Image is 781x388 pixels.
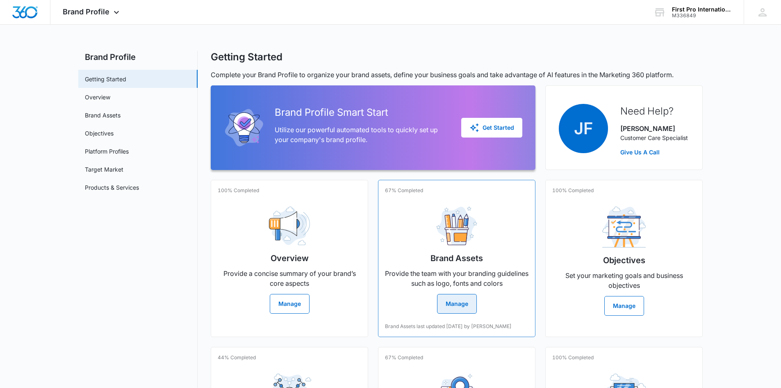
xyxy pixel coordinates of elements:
[218,187,259,194] p: 100% Completed
[385,187,423,194] p: 67% Completed
[218,354,256,361] p: 44% Completed
[378,180,535,337] a: 67% CompletedBrand AssetsProvide the team with your branding guidelines such as logo, fonts and c...
[559,104,608,153] span: JF
[85,147,129,156] a: Platform Profiles
[620,124,688,133] p: [PERSON_NAME]
[271,252,309,264] h2: Overview
[469,123,514,133] div: Get Started
[620,133,688,142] p: Customer Care Specialist
[552,354,594,361] p: 100% Completed
[85,111,121,119] a: Brand Assets
[85,93,110,101] a: Overview
[218,269,361,288] p: Provide a concise summary of your brand’s core aspects
[85,165,123,174] a: Target Market
[672,13,732,18] div: account id
[672,6,732,13] div: account name
[270,294,310,314] button: Manage
[552,187,594,194] p: 100% Completed
[85,75,126,83] a: Getting Started
[78,51,198,63] h2: Brand Profile
[620,148,688,156] a: Give Us A Call
[552,271,696,290] p: Set your marketing goals and business objectives
[385,354,423,361] p: 67% Completed
[604,296,644,316] button: Manage
[385,269,528,288] p: Provide the team with your branding guidelines such as logo, fonts and colors
[275,105,448,120] h2: Brand Profile Smart Start
[85,183,139,192] a: Products & Services
[437,294,477,314] button: Manage
[63,7,109,16] span: Brand Profile
[385,323,512,330] p: Brand Assets last updated [DATE] by [PERSON_NAME]
[211,51,282,63] h1: Getting Started
[430,252,483,264] h2: Brand Assets
[461,118,522,138] button: Get Started
[85,129,114,138] a: Objectives
[620,104,688,119] h2: Need Help?
[211,70,703,80] p: Complete your Brand Profile to organize your brand assets, define your business goals and take ad...
[275,125,448,145] p: Utilize our powerful automated tools to quickly set up your company's brand profile.
[211,180,368,337] a: 100% CompletedOverviewProvide a concise summary of your brand’s core aspectsManage
[603,254,645,266] h2: Objectives
[545,180,703,337] a: 100% CompletedObjectivesSet your marketing goals and business objectivesManage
